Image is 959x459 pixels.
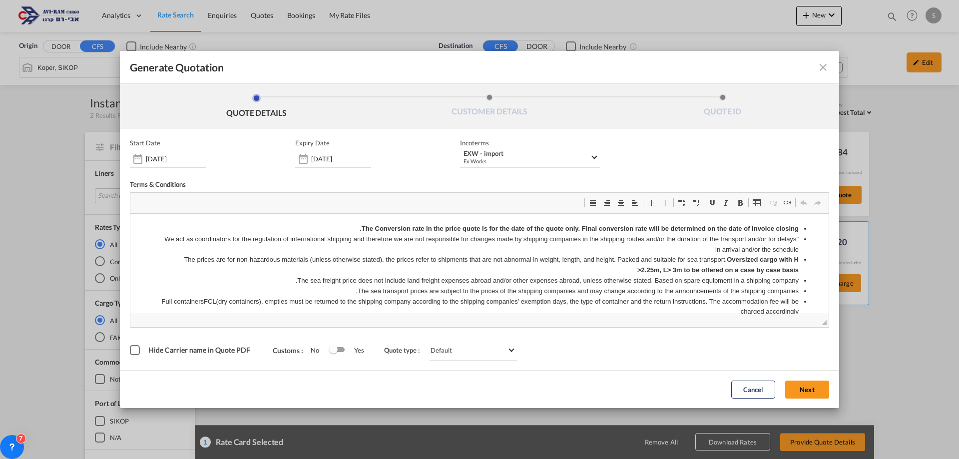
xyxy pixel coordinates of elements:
[464,157,590,165] div: Ex Works
[311,346,329,354] span: No
[705,196,719,209] a: קו תחתון (Ctrl+U)
[811,196,825,209] a: ביטול צעד אחרון (Ctrl+Z)
[644,196,658,209] a: הגדלת הזחה
[431,346,452,354] div: Default
[130,61,224,74] span: Generate Quotation
[750,196,764,209] a: טבלה
[822,320,827,325] span: יש לגרור בכדי לשנות את הגודל
[780,196,794,209] a: הוספת/עריכת קישור (Ctrl+K)
[460,139,600,147] span: Incoterms
[130,214,829,314] iframe: עורך טקסט עשיר, editor2
[273,346,311,355] span: Customs :
[733,196,747,209] a: מודגש (Ctrl+B)
[148,346,250,354] span: Hide Carrier name in Quote PDF
[606,94,839,121] li: QUOTE ID
[30,41,668,62] li: The prices are for non-hazardous materials (unless otherwise stated), the prices refer to shipmen...
[146,155,206,163] input: Start date
[785,381,829,399] button: Next
[311,155,371,163] input: Expiry date
[600,196,614,209] a: יישור לימין
[130,345,253,355] md-checkbox: Hide Carrier name in Quote PDF
[731,381,775,399] button: Cancel
[120,51,839,408] md-dialog: Generate QuotationQUOTE ...
[675,196,689,209] a: רשימת נקודות
[344,346,364,354] span: Yes
[140,94,373,121] li: QUOTE DETAILS
[766,196,780,209] a: הסרת הקישור
[586,196,600,209] a: יישור לשוליים
[30,62,668,72] li: The sea freight price does not include land freight expenses abroad and/or other expenses abroad,...
[689,196,703,209] a: רשימה ממוספרת
[30,20,668,41] li: "We act as coordinators for the regulation of international shipping and therefore we are not res...
[130,139,160,147] p: Start Date
[797,196,811,209] a: חזרה על צעד אחרון (Ctrl+Y)
[229,11,668,18] strong: The Conversion rate in the price quote is for the date of the quote only. Final conversion rate w...
[614,196,628,209] a: מרכז
[719,196,733,209] a: נטוי (Ctrl+I)
[384,346,427,354] span: Quote type :
[30,83,668,104] li: Full containersFCL(dry containers), empties must be returned to the shipping company according to...
[464,150,590,157] div: EXW - import
[460,150,600,168] md-select: Select Incoterms: EXW - import Ex Works
[373,94,606,121] li: CUSTOMER DETAILS
[817,61,829,73] md-icon: icon-close fg-AAA8AD cursor m-0
[658,196,672,209] a: הקטנת הזחה
[295,139,330,147] p: Expiry Date
[329,343,344,358] md-switch: Switch 1
[130,180,479,192] div: Terms & Conditions
[628,196,642,209] a: יישור לשמאל
[30,72,668,83] li: The sea transport prices are subject to the prices of the shipping companies and may change accor...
